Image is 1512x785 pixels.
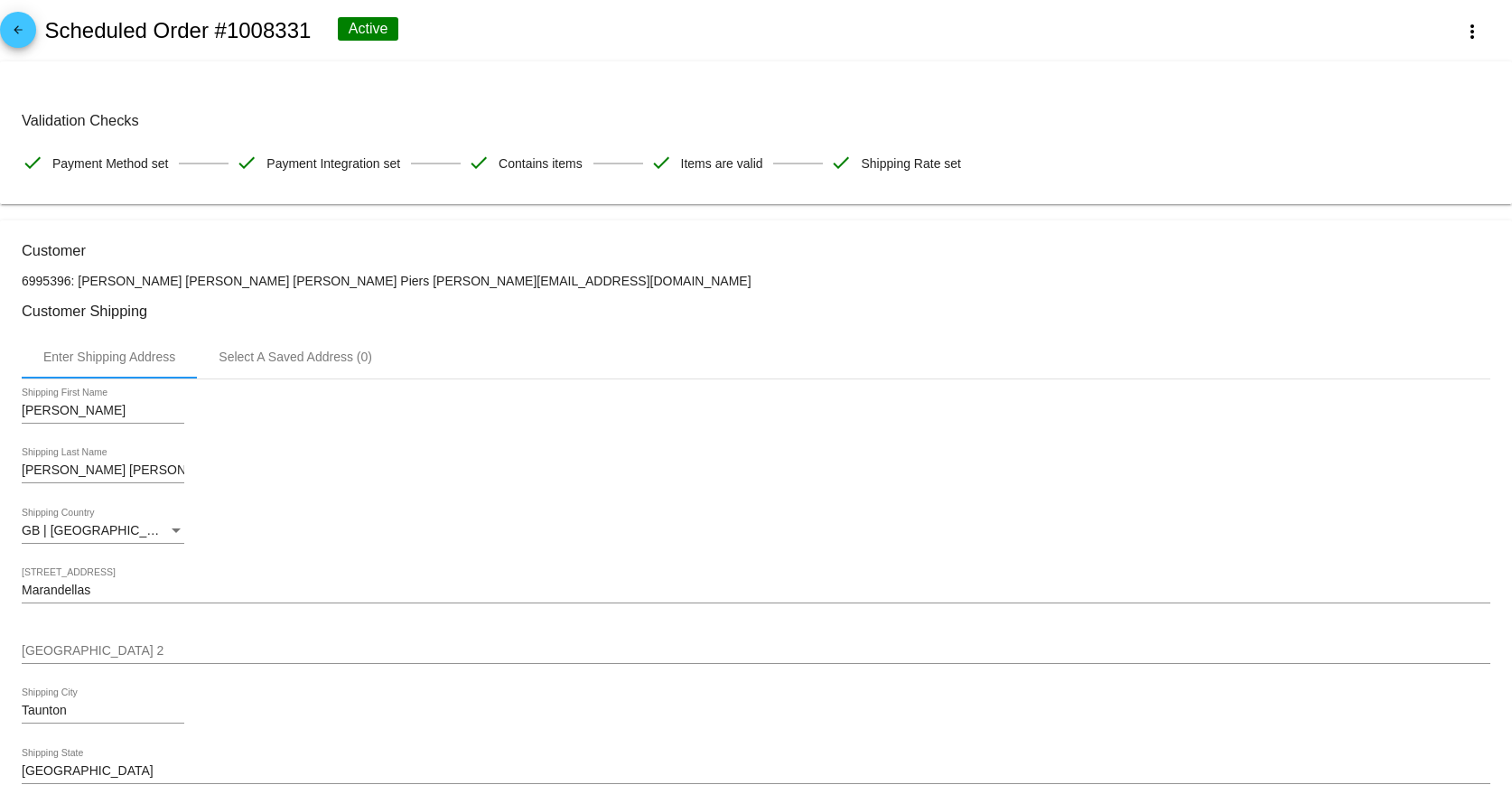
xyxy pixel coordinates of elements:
[22,274,1490,288] p: 6995396: [PERSON_NAME] [PERSON_NAME] [PERSON_NAME] Piers [PERSON_NAME][EMAIL_ADDRESS][DOMAIN_NAME]
[468,152,490,173] mat-icon: check
[22,112,1490,129] h3: Validation Checks
[338,17,399,41] div: Active
[266,145,400,182] span: Payment Integration set
[43,350,175,364] div: Enter Shipping Address
[52,145,168,182] span: Payment Method set
[1461,21,1483,42] mat-icon: more_vert
[7,23,29,45] mat-icon: arrow_back
[499,145,583,182] span: Contains items
[22,764,1490,779] input: Shipping State
[22,524,184,538] mat-select: Shipping Country
[22,303,1490,320] h3: Customer Shipping
[22,463,184,478] input: Shipping Last Name
[44,18,311,43] h2: Scheduled Order #1008331
[22,523,341,537] span: GB | [GEOGRAPHIC_DATA] and [GEOGRAPHIC_DATA]
[22,152,43,173] mat-icon: check
[219,350,372,364] div: Select A Saved Address (0)
[830,152,852,173] mat-icon: check
[236,152,257,173] mat-icon: check
[22,584,1490,598] input: Shipping Street 1
[22,404,184,418] input: Shipping First Name
[861,145,961,182] span: Shipping Rate set
[22,644,1490,659] input: Shipping Street 2
[22,242,1490,259] h3: Customer
[22,704,184,718] input: Shipping City
[650,152,672,173] mat-icon: check
[681,145,763,182] span: Items are valid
